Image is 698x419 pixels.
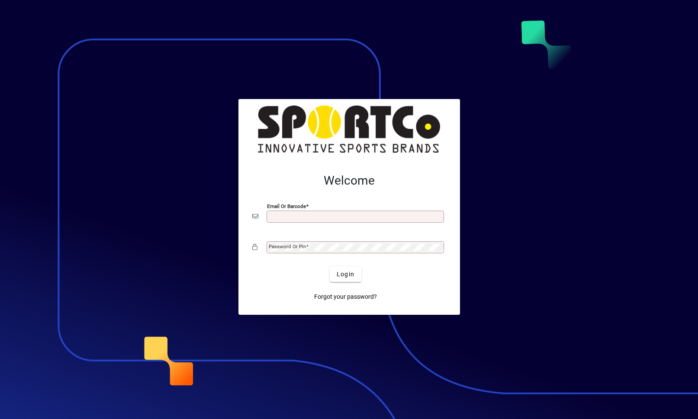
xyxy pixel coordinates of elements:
h2: Welcome [252,173,446,188]
a: Forgot your password? [311,289,380,304]
span: Login [337,270,354,279]
mat-label: Email or Barcode [267,203,306,209]
span: Forgot your password? [314,292,377,301]
mat-label: Password or Pin [269,243,306,249]
button: Login [330,266,361,282]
